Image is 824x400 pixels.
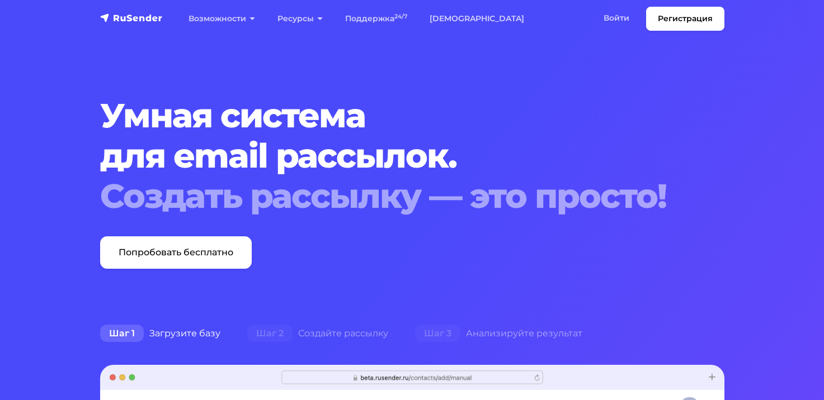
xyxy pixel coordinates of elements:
[100,236,252,269] a: Попробовать бесплатно
[100,325,144,342] span: Шаг 1
[100,12,163,23] img: RuSender
[402,322,596,345] div: Анализируйте результат
[177,7,266,30] a: Возможности
[234,322,402,345] div: Создайте рассылку
[334,7,418,30] a: Поддержка24/7
[100,96,671,216] h1: Умная система для email рассылок.
[592,7,641,30] a: Войти
[394,13,407,20] sup: 24/7
[247,325,293,342] span: Шаг 2
[646,7,724,31] a: Регистрация
[266,7,334,30] a: Ресурсы
[415,325,460,342] span: Шаг 3
[100,176,671,216] div: Создать рассылку — это просто!
[418,7,535,30] a: [DEMOGRAPHIC_DATA]
[87,322,234,345] div: Загрузите базу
